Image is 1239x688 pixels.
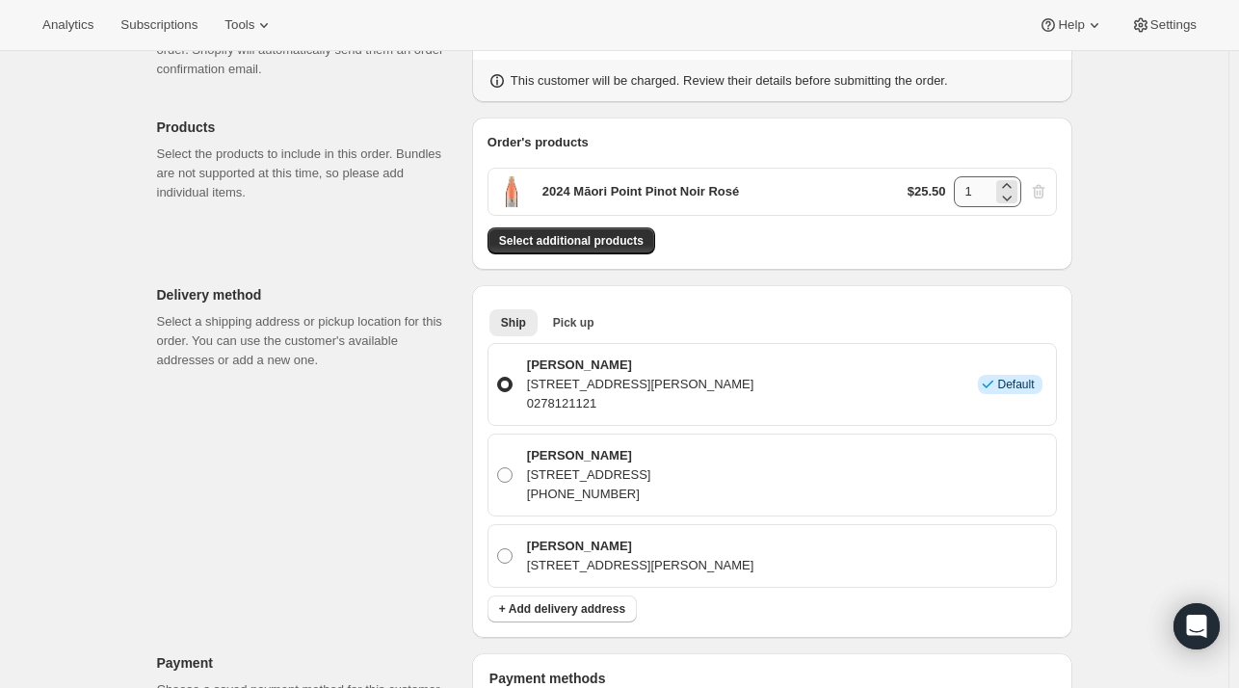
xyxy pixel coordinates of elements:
p: This customer will be charged. Review their details before submitting the order. [511,71,948,91]
span: Ship [501,315,526,331]
p: 0278121121 [527,394,754,413]
span: Pick up [553,315,594,331]
p: [PHONE_NUMBER] [527,485,651,504]
p: [PERSON_NAME] [527,446,651,465]
span: Help [1058,17,1084,33]
span: Default [997,377,1034,392]
p: Select the products to include in this order. Bundles are not supported at this time, so please a... [157,145,457,202]
p: [STREET_ADDRESS] [527,465,651,485]
p: [STREET_ADDRESS][PERSON_NAME] [527,375,754,394]
div: Open Intercom Messenger [1173,603,1220,649]
p: $25.50 [908,182,946,201]
button: Settings [1120,12,1208,39]
p: Payment [157,653,457,673]
button: + Add delivery address [488,595,637,622]
p: Select a shipping address or pickup location for this order. You can use the customer's available... [157,312,457,370]
span: Order's products [488,135,589,149]
span: Select additional products [499,233,644,249]
p: Payment methods [489,669,1057,688]
span: + Add delivery address [499,601,625,617]
span: Default Title [496,176,527,207]
button: Analytics [31,12,105,39]
span: Tools [224,17,254,33]
button: Tools [213,12,285,39]
p: Products [157,118,457,137]
button: Subscriptions [109,12,209,39]
span: Analytics [42,17,93,33]
p: 2024 Māori Point Pinot Noir Rosé [542,182,739,201]
p: [PERSON_NAME] [527,537,754,556]
p: [PERSON_NAME] [527,356,754,375]
p: Delivery method [157,285,457,304]
span: Settings [1150,17,1197,33]
button: Help [1027,12,1115,39]
span: Subscriptions [120,17,198,33]
p: [STREET_ADDRESS][PERSON_NAME] [527,556,754,575]
button: Select additional products [488,227,655,254]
